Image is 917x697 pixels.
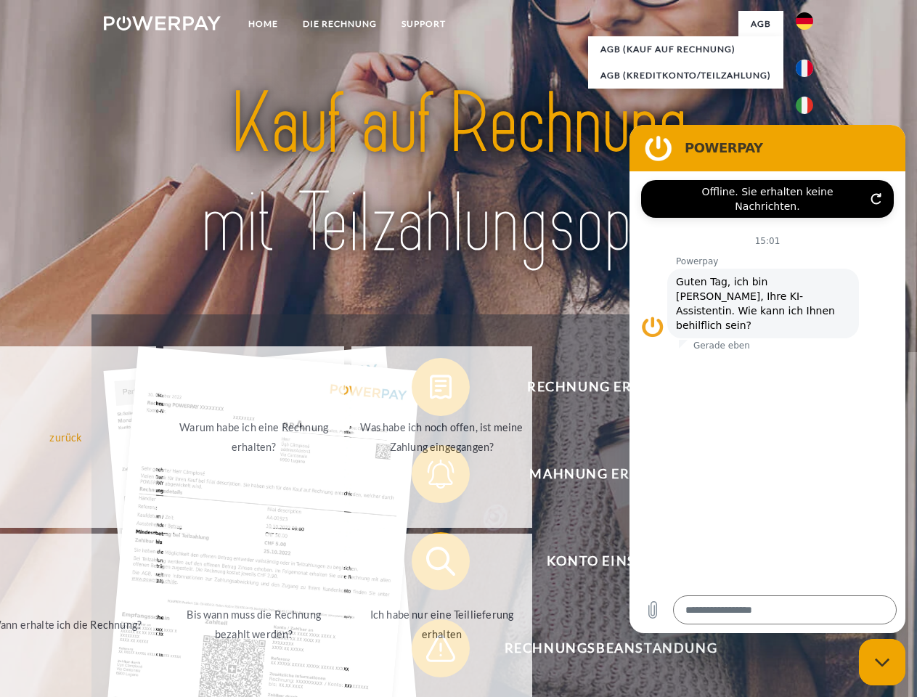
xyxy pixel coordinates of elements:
span: Mahnung erhalten? [433,445,788,503]
img: fr [796,60,813,77]
div: Bis wann muss die Rechnung bezahlt werden? [172,605,335,644]
div: Ich habe nur eine Teillieferung erhalten [360,605,523,644]
a: AGB (Kauf auf Rechnung) [588,36,783,62]
div: Was habe ich noch offen, ist meine Zahlung eingegangen? [360,417,523,457]
a: AGB (Kreditkonto/Teilzahlung) [588,62,783,89]
img: logo-powerpay-white.svg [104,16,221,30]
a: Was habe ich noch offen, ist meine Zahlung eingegangen? [351,346,532,528]
button: Mahnung erhalten? [412,445,789,503]
button: Rechnung erhalten? [412,358,789,416]
button: Konto einsehen [412,532,789,590]
span: Konto einsehen [433,532,788,590]
img: de [796,12,813,30]
a: Home [236,11,290,37]
div: Warum habe ich eine Rechnung erhalten? [172,417,335,457]
img: it [796,97,813,114]
span: Rechnungsbeanstandung [433,619,788,677]
a: SUPPORT [389,11,458,37]
iframe: Messaging-Fenster [629,125,905,633]
img: title-powerpay_de.svg [139,70,778,278]
span: Rechnung erhalten? [433,358,788,416]
a: DIE RECHNUNG [290,11,389,37]
button: Rechnungsbeanstandung [412,619,789,677]
iframe: Schaltfläche zum Öffnen des Messaging-Fensters; Konversation läuft [859,639,905,685]
a: agb [738,11,783,37]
